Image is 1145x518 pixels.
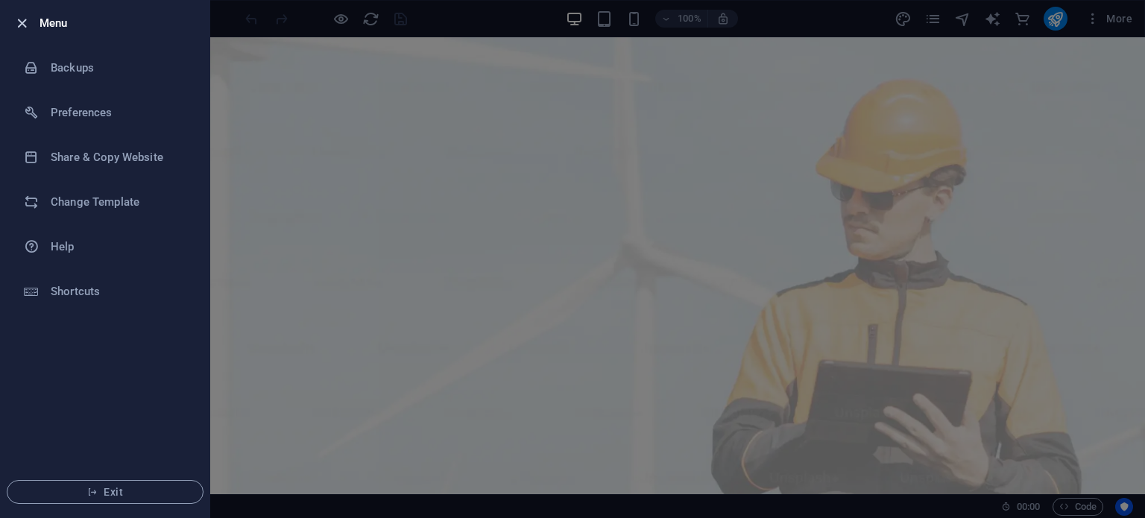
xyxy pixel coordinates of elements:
h6: Backups [51,59,189,77]
span: Exit [19,486,191,498]
h6: Menu [40,14,198,32]
h6: Preferences [51,104,189,121]
h6: Share & Copy Website [51,148,189,166]
h6: Shortcuts [51,282,189,300]
h6: Change Template [51,193,189,211]
h6: Help [51,238,189,256]
button: Exit [7,480,204,504]
a: Help [1,224,209,269]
